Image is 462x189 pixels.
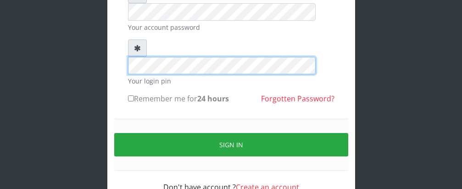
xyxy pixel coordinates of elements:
[114,133,348,156] button: Sign in
[197,94,229,104] b: 24 hours
[128,22,334,32] small: Your account password
[128,95,134,101] input: Remember me for24 hours
[128,93,229,104] label: Remember me for
[261,94,334,104] a: Forgotten Password?
[128,76,334,86] small: Your login pin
